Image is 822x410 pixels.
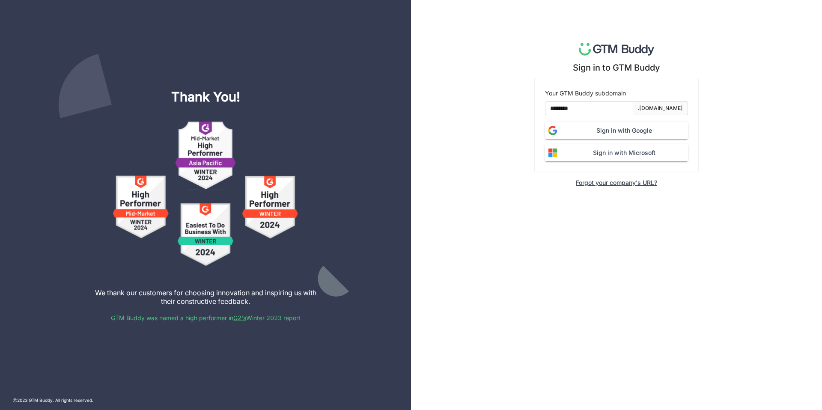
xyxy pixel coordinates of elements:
[573,62,660,73] div: Sign in to GTM Buddy
[545,145,560,160] img: microsoft.svg
[576,179,657,186] div: Forgot your company's URL?
[545,122,688,139] button: Sign in with Google
[545,144,688,161] button: Sign in with Microsoft
[233,314,246,321] a: G2's
[545,89,688,98] div: Your GTM Buddy subdomain
[579,43,655,56] img: logo
[560,148,688,157] span: Sign in with Microsoft
[638,104,683,113] div: .[DOMAIN_NAME]
[560,126,688,135] span: Sign in with Google
[545,123,560,138] img: google_logo.png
